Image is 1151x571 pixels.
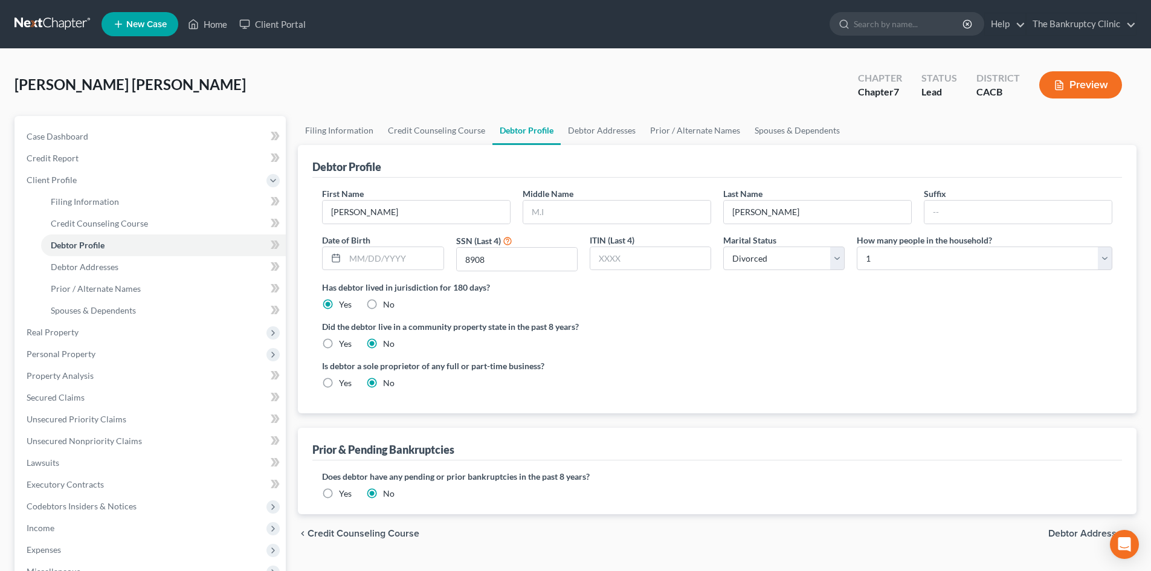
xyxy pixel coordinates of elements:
[41,213,286,234] a: Credit Counseling Course
[724,201,911,224] input: --
[27,153,79,163] span: Credit Report
[233,13,312,35] a: Client Portal
[457,248,577,271] input: XXXX
[27,501,137,511] span: Codebtors Insiders & Notices
[323,201,510,224] input: --
[345,247,443,270] input: MM/DD/YYYY
[17,147,286,169] a: Credit Report
[1048,529,1127,538] span: Debtor Addresses
[1110,530,1139,559] div: Open Intercom Messenger
[456,234,501,247] label: SSN (Last 4)
[51,305,136,315] span: Spouses & Dependents
[322,234,370,247] label: Date of Birth
[51,262,118,272] span: Debtor Addresses
[298,116,381,145] a: Filing Information
[27,479,104,489] span: Executory Contracts
[1048,529,1136,538] button: Debtor Addresses chevron_right
[17,474,286,495] a: Executory Contracts
[17,408,286,430] a: Unsecured Priority Claims
[322,187,364,200] label: First Name
[322,360,711,372] label: Is debtor a sole proprietor of any full or part-time business?
[339,298,352,311] label: Yes
[15,76,246,93] span: [PERSON_NAME] [PERSON_NAME]
[643,116,747,145] a: Prior / Alternate Names
[561,116,643,145] a: Debtor Addresses
[1127,529,1136,538] i: chevron_right
[312,442,454,457] div: Prior & Pending Bankruptcies
[383,488,395,500] label: No
[924,187,946,200] label: Suffix
[976,71,1020,85] div: District
[27,457,59,468] span: Lawsuits
[1039,71,1122,98] button: Preview
[27,131,88,141] span: Case Dashboard
[17,365,286,387] a: Property Analysis
[17,126,286,147] a: Case Dashboard
[523,201,711,224] input: M.I
[41,191,286,213] a: Filing Information
[51,218,148,228] span: Credit Counseling Course
[41,278,286,300] a: Prior / Alternate Names
[27,175,77,185] span: Client Profile
[51,196,119,207] span: Filing Information
[27,414,126,424] span: Unsecured Priority Claims
[858,85,902,99] div: Chapter
[383,338,395,350] label: No
[985,13,1025,35] a: Help
[339,338,352,350] label: Yes
[17,387,286,408] a: Secured Claims
[17,452,286,474] a: Lawsuits
[308,529,419,538] span: Credit Counseling Course
[298,529,308,538] i: chevron_left
[383,377,395,389] label: No
[854,13,964,35] input: Search by name...
[41,300,286,321] a: Spouses & Dependents
[51,240,105,250] span: Debtor Profile
[924,201,1112,224] input: --
[747,116,847,145] a: Spouses & Dependents
[27,544,61,555] span: Expenses
[27,327,79,337] span: Real Property
[126,20,167,29] span: New Case
[894,86,899,97] span: 7
[857,234,992,247] label: How many people in the household?
[921,85,957,99] div: Lead
[27,523,54,533] span: Income
[723,234,776,247] label: Marital Status
[322,320,1112,333] label: Did the debtor live in a community property state in the past 8 years?
[27,436,142,446] span: Unsecured Nonpriority Claims
[976,85,1020,99] div: CACB
[41,234,286,256] a: Debtor Profile
[182,13,233,35] a: Home
[27,349,95,359] span: Personal Property
[921,71,957,85] div: Status
[27,370,94,381] span: Property Analysis
[383,298,395,311] label: No
[723,187,762,200] label: Last Name
[27,392,85,402] span: Secured Claims
[590,247,711,270] input: XXXX
[523,187,573,200] label: Middle Name
[858,71,902,85] div: Chapter
[492,116,561,145] a: Debtor Profile
[17,430,286,452] a: Unsecured Nonpriority Claims
[41,256,286,278] a: Debtor Addresses
[298,529,419,538] button: chevron_left Credit Counseling Course
[322,281,1112,294] label: Has debtor lived in jurisdiction for 180 days?
[381,116,492,145] a: Credit Counseling Course
[312,160,381,174] div: Debtor Profile
[590,234,634,247] label: ITIN (Last 4)
[1027,13,1136,35] a: The Bankruptcy Clinic
[339,377,352,389] label: Yes
[322,470,1112,483] label: Does debtor have any pending or prior bankruptcies in the past 8 years?
[51,283,141,294] span: Prior / Alternate Names
[339,488,352,500] label: Yes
